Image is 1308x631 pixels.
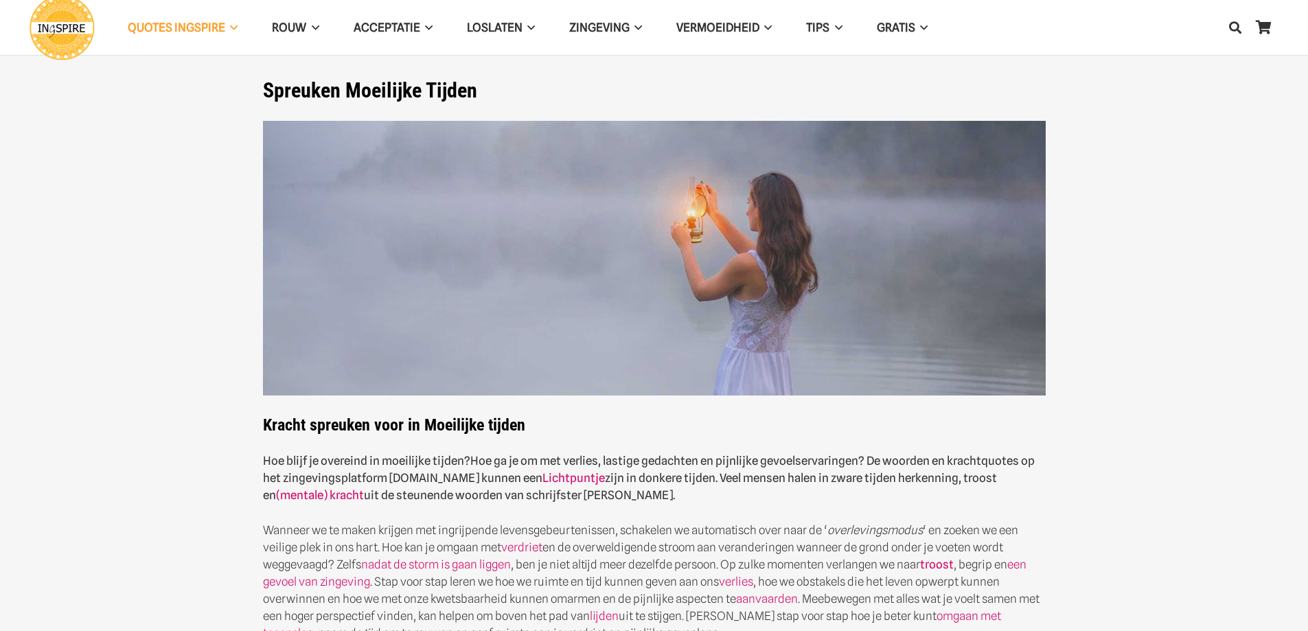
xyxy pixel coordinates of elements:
a: troost [920,558,954,571]
span: ROUW Menu [306,10,319,45]
span: Loslaten Menu [523,10,535,45]
a: AcceptatieAcceptatie Menu [336,10,450,45]
a: VERMOEIDHEIDVERMOEIDHEID Menu [659,10,789,45]
a: LoslatenLoslaten Menu [450,10,552,45]
a: lijden [590,609,619,623]
a: nadat de storm is gaan liggen [361,558,511,571]
a: Lichtpuntje [542,471,605,485]
span: VERMOEIDHEID [676,21,759,34]
span: Acceptatie [354,21,420,34]
span: QUOTES INGSPIRE [128,21,225,34]
span: TIPS [806,21,829,34]
img: Spreuken als steun en hoop in zware moeilijke tijden citaten van Ingspire [263,121,1046,396]
a: ROUWROUW Menu [255,10,336,45]
a: Zoeken [1221,10,1249,45]
span: VERMOEIDHEID Menu [759,10,772,45]
a: (mentale) kracht [276,488,364,502]
span: TIPS Menu [829,10,842,45]
span: Zingeving Menu [630,10,642,45]
em: overlevingsmodus [827,523,923,537]
span: GRATIS Menu [915,10,928,45]
span: GRATIS [877,21,915,34]
a: verlies [719,575,753,588]
h1: Spreuken Moeilijke Tijden [263,78,1046,103]
span: Loslaten [467,21,523,34]
a: ZingevingZingeving Menu [552,10,659,45]
strong: Hoe blijf je overeind in moeilijke tijden? [263,454,470,468]
span: Acceptatie Menu [420,10,433,45]
a: verdriet [501,540,542,554]
strong: Kracht spreuken voor in Moeilijke tijden [263,415,525,435]
strong: Hoe ga je om met verlies, lastige gedachten en pijnlijke gevoelservaringen? De woorden en krachtq... [263,454,1035,502]
a: een gevoel van zingeving [263,558,1026,588]
a: QUOTES INGSPIREQUOTES INGSPIRE Menu [111,10,255,45]
span: Zingeving [569,21,630,34]
a: TIPSTIPS Menu [789,10,859,45]
span: ROUW [272,21,306,34]
span: QUOTES INGSPIRE Menu [225,10,238,45]
a: GRATISGRATIS Menu [860,10,945,45]
a: aanvaarden [736,592,798,606]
